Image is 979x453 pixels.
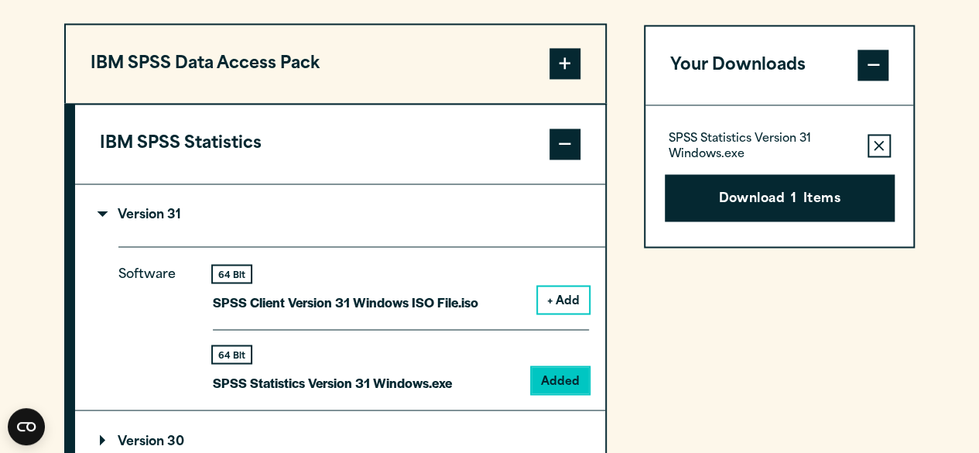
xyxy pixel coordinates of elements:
[213,346,251,362] div: 64 Bit
[66,25,605,104] button: IBM SPSS Data Access Pack
[75,184,605,246] summary: Version 31
[75,105,605,184] button: IBM SPSS Statistics
[791,190,796,210] span: 1
[213,371,452,393] p: SPSS Statistics Version 31 Windows.exe
[645,105,914,247] div: Your Downloads
[8,408,45,445] button: Open CMP widget
[213,290,478,313] p: SPSS Client Version 31 Windows ISO File.iso
[213,266,251,282] div: 64 Bit
[645,26,914,105] button: Your Downloads
[669,132,855,163] p: SPSS Statistics Version 31 Windows.exe
[100,435,184,448] p: Version 30
[665,174,895,222] button: Download1Items
[532,367,589,393] button: Added
[118,263,188,380] p: Software
[100,209,181,221] p: Version 31
[538,287,589,313] button: + Add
